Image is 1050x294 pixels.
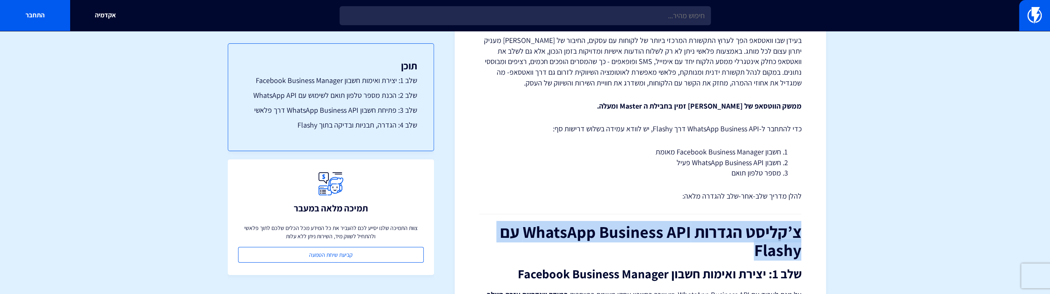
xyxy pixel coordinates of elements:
[245,105,417,116] a: שלב 3: פתיחת חשבון WhatsApp Business API דרך פלאשי
[479,123,801,134] p: כדי להתחבר ל-WhatsApp Business API דרך Flashy, יש לוודא עמידה בשלוש דרישות סף:
[479,223,801,259] h1: צ’קליסט הגדרות WhatsApp Business API עם Flashy
[245,90,417,101] a: שלב 2: הכנת מספר טלפון תואם לשימוש עם WhatsApp API
[500,147,781,157] li: חשבון Facebook Business Manager מאומת
[597,101,801,111] strong: ממשק הווטסאפ של [PERSON_NAME] זמין בחבילת ה Master ומעלה.
[479,35,801,88] p: בעידן שבו וואטסאפ הפך לערוץ התקשורת המרכזי ביותר של לקוחות עם עסקים, החיבור של [PERSON_NAME] מעני...
[479,267,801,281] h2: שלב 1: יצירת ואימות חשבון Facebook Business Manager
[238,247,424,263] a: קביעת שיחת הטמעה
[245,75,417,86] a: שלב 1: יצירת ואימות חשבון Facebook Business Manager
[245,60,417,71] h3: תוכן
[479,191,801,202] p: להלן מדריך שלב-אחר-שלב להגדרה מלאה:
[294,203,368,213] h3: תמיכה מלאה במעבר
[500,157,781,168] li: חשבון WhatsApp Business API פעיל
[500,168,781,178] li: מספר טלפון תואם
[340,6,711,25] input: חיפוש מהיר...
[245,120,417,130] a: שלב 4: הגדרה, תבניות ובדיקה בתוך Flashy
[238,224,424,240] p: צוות התמיכה שלנו יסייע לכם להעביר את כל המידע מכל הכלים שלכם לתוך פלאשי ולהתחיל לשווק מיד, השירות...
